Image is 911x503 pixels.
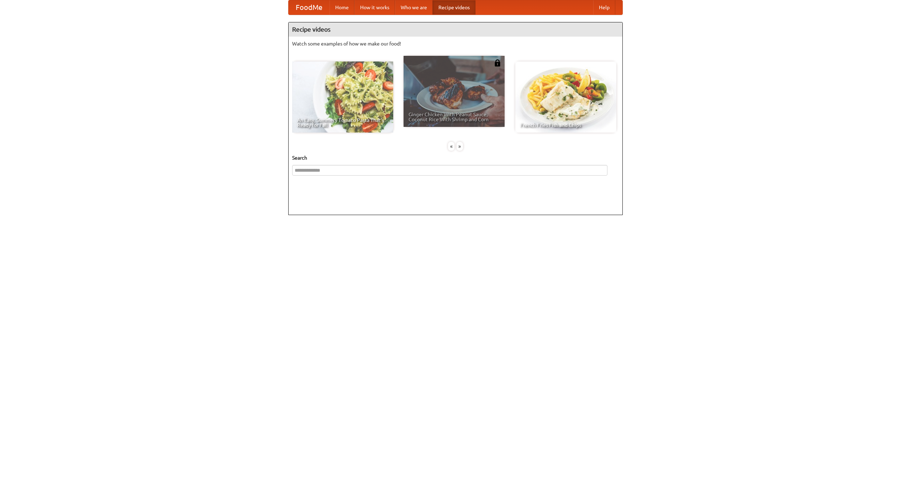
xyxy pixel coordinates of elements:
[448,142,454,151] div: «
[515,61,616,133] a: French Fries Fish and Chips
[289,22,622,37] h4: Recipe videos
[289,0,330,15] a: FoodMe
[457,142,463,151] div: »
[433,0,475,15] a: Recipe videos
[292,154,619,161] h5: Search
[395,0,433,15] a: Who we are
[292,61,393,133] a: An Easy, Summery Tomato Pasta That's Ready for Fall
[593,0,615,15] a: Help
[292,40,619,47] p: Watch some examples of how we make our food!
[494,59,501,66] img: 483408.png
[354,0,395,15] a: How it works
[520,123,611,128] span: French Fries Fish and Chips
[330,0,354,15] a: Home
[297,118,388,128] span: An Easy, Summery Tomato Pasta That's Ready for Fall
